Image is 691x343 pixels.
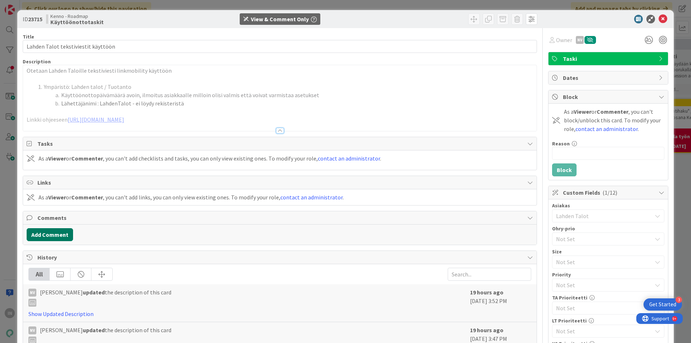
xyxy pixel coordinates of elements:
[40,288,171,307] span: [PERSON_NAME] the description of this card
[23,40,537,53] input: type card name here...
[37,178,524,187] span: Links
[556,234,648,244] span: Not Set
[556,326,648,336] span: Not Set
[556,257,648,267] span: Not Set
[563,73,655,82] span: Dates
[23,33,34,40] label: Title
[71,194,103,201] b: Commenter
[48,155,66,162] b: Viewer
[28,310,94,317] a: Show Updated Description
[37,213,524,222] span: Comments
[556,280,648,290] span: Not Set
[28,289,36,297] div: NV
[36,3,40,9] div: 9+
[602,189,617,196] span: ( 1/12 )
[39,154,381,163] div: As a or , you can't add checklists and tasks, you can only view existing ones. To modify your rol...
[61,100,184,107] span: Lähettäjänimi : LahdenTalot - ei löydy rekisteristä
[552,272,664,277] div: Priority
[83,289,105,296] b: updated
[48,194,66,201] b: Viewer
[552,226,664,231] div: Ohry-prio
[556,303,648,313] span: Not Set
[676,297,682,303] div: 3
[563,188,655,197] span: Custom Fields
[563,54,655,63] span: Taski
[643,298,682,311] div: Open Get Started checklist, remaining modules: 3
[552,295,664,300] div: TA Prioriteetti
[470,288,531,318] div: [DATE] 3:52 PM
[470,289,503,296] b: 19 hours ago
[37,139,524,148] span: Tasks
[597,108,628,115] b: Commenter
[83,326,105,334] b: updated
[556,212,652,220] span: Lahden Talot
[552,318,664,323] div: LT Prioriteetti
[556,36,572,44] span: Owner
[28,15,42,23] b: 23715
[23,15,42,23] span: ID
[649,301,676,308] div: Get Started
[563,92,655,101] span: Block
[470,326,503,334] b: 19 hours ago
[28,326,36,334] div: NV
[15,1,33,10] span: Support
[71,155,103,162] b: Commenter
[37,253,524,262] span: History
[448,268,531,281] input: Search...
[27,67,172,74] span: Otetaan Lahden Taloille tekstiviesti linkmobility käyttöön
[575,125,638,132] a: contact an administrator
[50,19,104,25] b: Käyttöönottotaskit
[35,83,533,91] li: Ympäristö: Lahden talot / Tuotanto
[280,194,343,201] a: contact an administrator
[318,155,380,162] a: contact an administrator
[552,203,664,208] div: Asiakas
[552,140,570,147] label: Reason
[39,193,344,202] div: As a or , you can't add links, you can only view existing ones. To modify your role, .
[251,15,309,23] div: View & Comment Only
[29,268,50,280] div: All
[574,108,591,115] b: Viewer
[552,163,577,176] button: Block
[23,58,51,65] span: Description
[68,116,124,123] a: [URL][DOMAIN_NAME]
[576,36,584,44] div: NV
[50,13,104,19] span: Kenno - Roadmap
[564,107,664,133] div: As a or , you can't block/unblock this card. To modify your role, .
[27,116,533,124] p: Linkki ohjeeseen
[27,228,73,241] button: Add Comment
[61,91,319,99] span: Käyttöönottopäivämäärä avoin, ilmoitus asiakkaalle milloin olisi valmis että voivat varmistaa ase...
[552,249,664,254] div: Size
